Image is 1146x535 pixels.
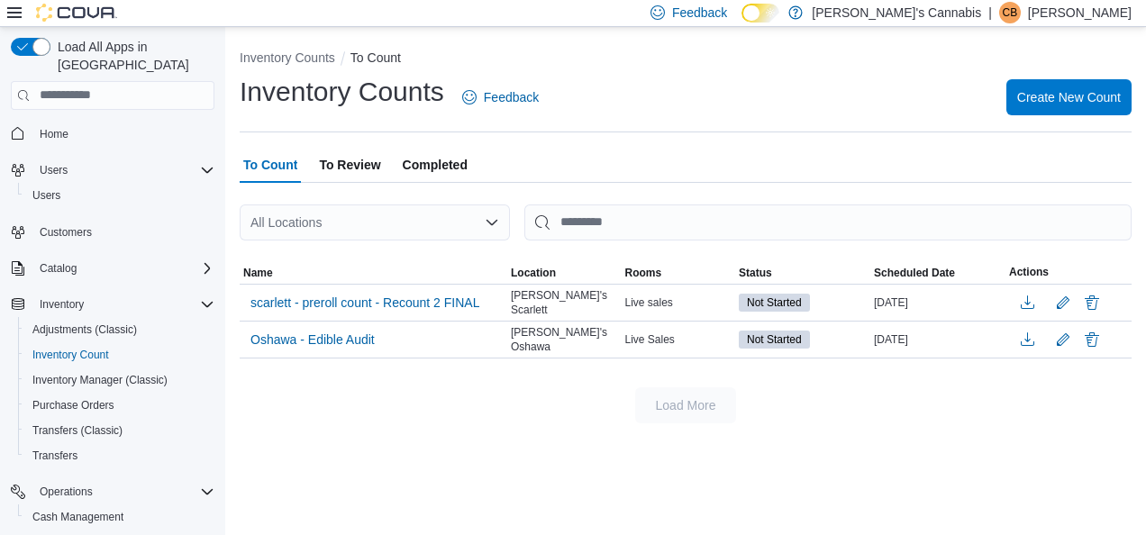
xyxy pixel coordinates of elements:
[4,256,222,281] button: Catalog
[243,147,297,183] span: To Count
[4,219,222,245] button: Customers
[40,297,84,312] span: Inventory
[747,331,802,348] span: Not Started
[485,215,499,230] button: Open list of options
[32,398,114,413] span: Purchase Orders
[32,159,214,181] span: Users
[32,258,84,279] button: Catalog
[18,342,222,367] button: Inventory Count
[1003,2,1018,23] span: CB
[4,121,222,147] button: Home
[50,38,214,74] span: Load All Apps in [GEOGRAPHIC_DATA]
[1081,329,1103,350] button: Delete
[32,159,75,181] button: Users
[25,369,175,391] a: Inventory Manager (Classic)
[25,506,131,528] a: Cash Management
[1052,326,1074,353] button: Edit count details
[635,387,736,423] button: Load More
[622,262,736,284] button: Rooms
[739,266,772,280] span: Status
[1081,292,1103,313] button: Delete
[25,185,68,206] a: Users
[32,188,60,203] span: Users
[319,147,380,183] span: To Review
[812,2,981,23] p: [PERSON_NAME]'s Cannabis
[32,481,100,503] button: Operations
[735,262,870,284] button: Status
[25,369,214,391] span: Inventory Manager (Classic)
[739,294,810,312] span: Not Started
[32,221,214,243] span: Customers
[524,204,1132,240] input: This is a search bar. After typing your query, hit enter to filter the results lower in the page.
[243,289,487,316] button: scarlett - preroll count - Recount 2 FINAL
[40,261,77,276] span: Catalog
[18,183,222,208] button: Users
[250,294,479,312] span: scarlett - preroll count - Recount 2 FINAL
[455,79,546,115] a: Feedback
[25,506,214,528] span: Cash Management
[25,445,214,467] span: Transfers
[18,443,222,468] button: Transfers
[240,262,507,284] button: Name
[240,74,444,110] h1: Inventory Counts
[32,222,99,243] a: Customers
[1052,289,1074,316] button: Edit count details
[1009,265,1049,279] span: Actions
[625,266,662,280] span: Rooms
[1017,88,1121,106] span: Create New Count
[870,329,1005,350] div: [DATE]
[25,394,214,416] span: Purchase Orders
[25,319,144,340] a: Adjustments (Classic)
[32,449,77,463] span: Transfers
[32,348,109,362] span: Inventory Count
[40,163,68,177] span: Users
[32,123,76,145] a: Home
[656,396,716,414] span: Load More
[25,185,214,206] span: Users
[4,479,222,504] button: Operations
[243,326,382,353] button: Oshawa - Edible Audit
[403,147,468,183] span: Completed
[25,344,214,366] span: Inventory Count
[18,317,222,342] button: Adjustments (Classic)
[40,225,92,240] span: Customers
[18,367,222,393] button: Inventory Manager (Classic)
[4,292,222,317] button: Inventory
[988,2,992,23] p: |
[32,373,168,387] span: Inventory Manager (Classic)
[350,50,401,65] button: To Count
[36,4,117,22] img: Cova
[32,258,214,279] span: Catalog
[40,127,68,141] span: Home
[18,393,222,418] button: Purchase Orders
[870,292,1005,313] div: [DATE]
[484,88,539,106] span: Feedback
[18,418,222,443] button: Transfers (Classic)
[250,331,375,349] span: Oshawa - Edible Audit
[25,445,85,467] a: Transfers
[18,504,222,530] button: Cash Management
[243,266,273,280] span: Name
[1006,79,1132,115] button: Create New Count
[32,322,137,337] span: Adjustments (Classic)
[32,122,214,145] span: Home
[32,481,214,503] span: Operations
[511,266,556,280] span: Location
[25,420,214,441] span: Transfers (Classic)
[511,288,618,317] span: [PERSON_NAME]'s Scarlett
[32,510,123,524] span: Cash Management
[870,262,1005,284] button: Scheduled Date
[25,319,214,340] span: Adjustments (Classic)
[32,294,214,315] span: Inventory
[240,50,335,65] button: Inventory Counts
[25,420,130,441] a: Transfers (Classic)
[622,292,736,313] div: Live sales
[739,331,810,349] span: Not Started
[741,4,779,23] input: Dark Mode
[747,295,802,311] span: Not Started
[999,2,1021,23] div: Cyrena Brathwaite
[25,394,122,416] a: Purchase Orders
[874,266,955,280] span: Scheduled Date
[240,49,1132,70] nav: An example of EuiBreadcrumbs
